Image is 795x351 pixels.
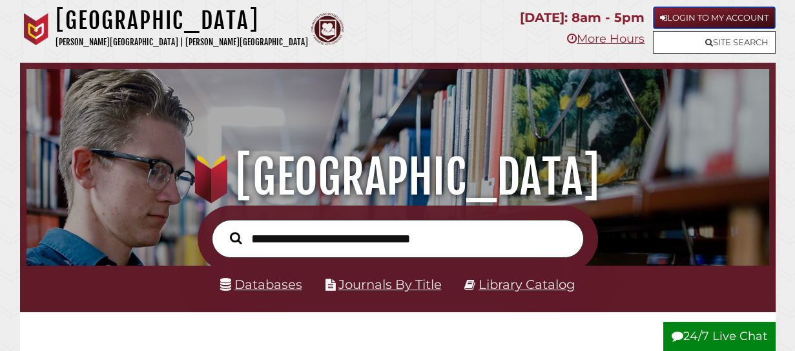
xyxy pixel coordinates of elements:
p: [PERSON_NAME][GEOGRAPHIC_DATA] | [PERSON_NAME][GEOGRAPHIC_DATA] [56,35,308,50]
a: Site Search [653,31,776,54]
a: More Hours [567,32,645,46]
img: Calvin University [20,13,52,45]
button: Search [223,229,248,247]
a: Library Catalog [479,277,575,292]
a: Journals By Title [338,277,442,292]
img: Calvin Theological Seminary [311,13,344,45]
a: Login to My Account [653,6,776,29]
p: [DATE]: 8am - 5pm [520,6,645,29]
a: Databases [220,277,302,292]
h1: [GEOGRAPHIC_DATA] [56,6,308,35]
h1: [GEOGRAPHIC_DATA] [38,149,757,206]
i: Search [230,232,242,245]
